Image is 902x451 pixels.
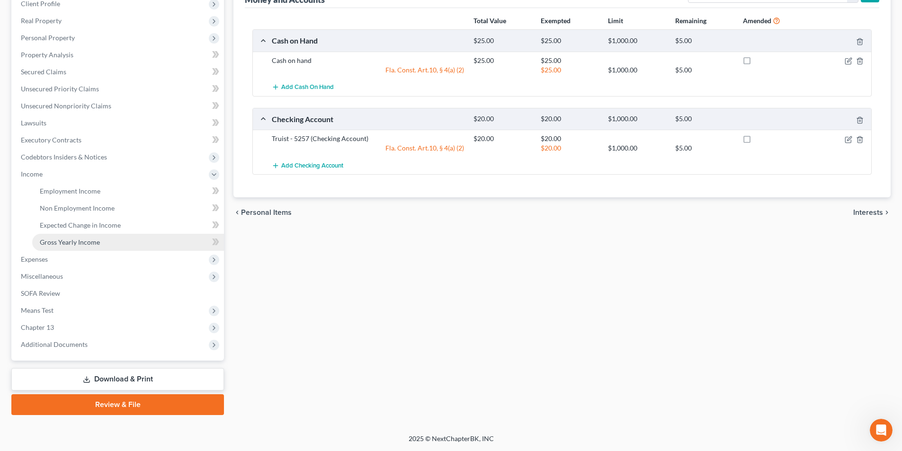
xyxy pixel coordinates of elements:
[670,65,738,75] div: $5.00
[21,289,60,297] span: SOFA Review
[267,35,469,45] div: Cash on Hand
[40,238,100,246] span: Gross Yearly Income
[853,209,883,216] span: Interests
[13,46,224,63] a: Property Analysis
[70,4,121,20] h1: Messages
[536,143,603,153] div: $20.00
[11,208,30,227] img: Profile image for Katie
[22,319,41,326] span: Home
[670,115,738,124] div: $5.00
[32,200,224,217] a: Non Employment Income
[11,394,224,415] a: Review & File
[34,218,89,228] div: [PERSON_NAME]
[603,115,670,124] div: $1,000.00
[90,218,117,228] div: • [DATE]
[11,368,224,390] a: Download & Print
[34,183,89,193] div: [PERSON_NAME]
[166,4,183,21] div: Close
[21,272,63,280] span: Miscellaneous
[281,162,343,169] span: Add Checking Account
[603,143,670,153] div: $1,000.00
[90,113,117,123] div: • [DATE]
[870,419,893,442] iframe: Intercom live chat
[40,187,100,195] span: Employment Income
[63,295,126,333] button: Messages
[853,209,891,216] button: Interests chevron_right
[267,134,469,143] div: Truist - 5257 (Checking Account)
[34,78,89,88] div: [PERSON_NAME]
[536,65,603,75] div: $25.00
[21,51,73,59] span: Property Analysis
[11,173,30,192] img: Profile image for Emma
[21,17,62,25] span: Real Property
[21,170,43,178] span: Income
[90,43,117,53] div: • [DATE]
[233,209,292,216] button: chevron_left Personal Items
[44,266,146,285] button: Send us a message
[150,319,165,326] span: Help
[13,115,224,132] a: Lawsuits
[267,114,469,124] div: Checking Account
[90,78,117,88] div: • [DATE]
[90,148,117,158] div: • [DATE]
[11,278,30,297] img: Profile image for Kelly
[34,148,89,158] div: [PERSON_NAME]
[11,68,30,87] img: Profile image for Emma
[13,80,224,97] a: Unsecured Priority Claims
[32,183,224,200] a: Employment Income
[743,17,771,25] strong: Amended
[21,153,107,161] span: Codebtors Insiders & Notices
[90,288,117,298] div: • [DATE]
[536,115,603,124] div: $20.00
[34,288,89,298] div: [PERSON_NAME]
[90,183,117,193] div: • [DATE]
[21,102,111,110] span: Unsecured Nonpriority Claims
[241,209,292,216] span: Personal Items
[272,157,343,174] button: Add Checking Account
[670,143,738,153] div: $5.00
[281,84,334,91] span: Add Cash on Hand
[469,56,536,65] div: $25.00
[13,63,224,80] a: Secured Claims
[267,56,469,65] div: Cash on hand
[21,68,66,76] span: Secured Claims
[675,17,706,25] strong: Remaining
[473,17,506,25] strong: Total Value
[11,103,30,122] img: Profile image for Katie
[32,234,224,251] a: Gross Yearly Income
[469,134,536,143] div: $20.00
[11,243,30,262] img: Profile image for Lindsey
[13,285,224,302] a: SOFA Review
[21,306,54,314] span: Means Test
[11,33,30,52] img: Profile image for Emma
[21,85,99,93] span: Unsecured Priority Claims
[469,115,536,124] div: $20.00
[536,56,603,65] div: $25.00
[34,253,89,263] div: [PERSON_NAME]
[181,434,721,451] div: 2025 © NextChapterBK, INC
[34,43,89,53] div: [PERSON_NAME]
[40,221,121,229] span: Expected Change in Income
[126,295,189,333] button: Help
[272,79,334,96] button: Add Cash on Hand
[21,34,75,42] span: Personal Property
[13,97,224,115] a: Unsecured Nonpriority Claims
[469,36,536,45] div: $25.00
[13,132,224,149] a: Executory Contracts
[536,36,603,45] div: $25.00
[267,65,469,75] div: Fla. Const. Art.10, § 4(a) (2)
[21,340,88,348] span: Additional Documents
[40,204,115,212] span: Non Employment Income
[233,209,241,216] i: chevron_left
[536,134,603,143] div: $20.00
[32,217,224,234] a: Expected Change in Income
[90,253,117,263] div: • [DATE]
[21,119,46,127] span: Lawsuits
[608,17,623,25] strong: Limit
[883,209,891,216] i: chevron_right
[670,36,738,45] div: $5.00
[11,138,30,157] img: Profile image for Emma
[76,319,113,326] span: Messages
[267,143,469,153] div: Fla. Const. Art.10, § 4(a) (2)
[541,17,571,25] strong: Exempted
